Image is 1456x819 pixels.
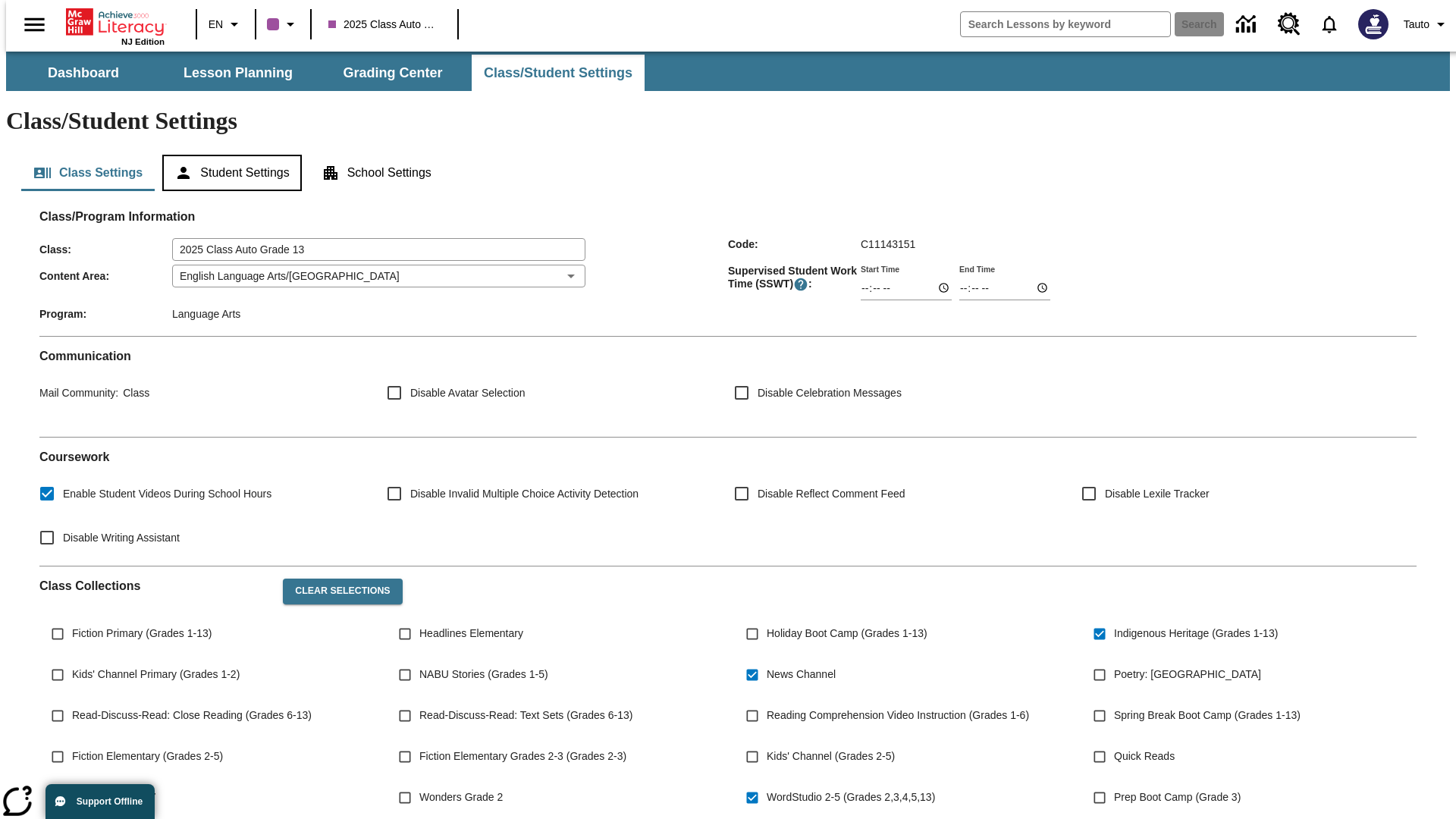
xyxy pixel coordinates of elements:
button: School Settings [309,155,444,191]
h1: Class/Student Settings [6,107,1450,135]
input: Class [172,238,585,261]
span: Prep Boot Camp (Grade 3) [1114,789,1241,805]
span: EN [209,17,223,33]
span: NABU Stories (Grades 1-5) [419,667,548,682]
span: Grading Center [343,64,442,82]
span: Lesson Planning [184,64,293,82]
span: Code : [728,238,861,250]
a: Data Center [1227,4,1269,45]
a: Home [66,7,165,37]
span: Headlines Elementary [419,626,523,642]
span: Class [118,387,149,399]
a: Notifications [1310,5,1349,44]
h2: Class Collections [39,579,271,593]
div: English Language Arts/[GEOGRAPHIC_DATA] [172,265,585,287]
button: Language: EN, Select a language [202,11,250,38]
div: Class/Program Information [39,224,1417,324]
span: C11143151 [861,238,915,250]
span: Reading Comprehension Video Instruction (Grades 1-6) [767,708,1029,723]
span: Tauto [1404,17,1429,33]
span: Quick Reads [1114,748,1175,764]
span: Indigenous Heritage (Grades 1-13) [1114,626,1278,642]
span: Language Arts [172,308,240,320]
label: End Time [959,263,995,275]
span: News Channel [767,667,836,682]
h2: Communication [39,349,1417,363]
h2: Class/Program Information [39,209,1417,224]
h2: Course work [39,450,1417,464]
span: Spring Break Boot Camp (Grades 1-13) [1114,708,1301,723]
span: Fiction Elementary Grades 2-3 (Grades 2-3) [419,748,626,764]
span: Program : [39,308,172,320]
span: 2025 Class Auto Grade 13 [328,17,441,33]
a: Resource Center, Will open in new tab [1269,4,1310,45]
button: Profile/Settings [1398,11,1456,38]
span: Wonders Grade 2 [419,789,503,805]
button: Select a new avatar [1349,5,1398,44]
button: Clear Selections [283,579,402,604]
div: Class/Student Settings [21,155,1435,191]
span: Poetry: [GEOGRAPHIC_DATA] [1114,667,1261,682]
span: Fiction Primary (Grades 1-13) [72,626,212,642]
button: Open side menu [12,2,57,47]
span: Content Area : [39,270,172,282]
span: Kids' Channel (Grades 2-5) [767,748,895,764]
span: Class/Student Settings [484,64,632,82]
button: Dashboard [8,55,159,91]
span: Disable Reflect Comment Feed [758,486,905,502]
div: Coursework [39,450,1417,554]
div: SubNavbar [6,52,1450,91]
span: Kids' Channel Primary (Grades 1-2) [72,667,240,682]
button: Class color is purple. Change class color [261,11,306,38]
button: Lesson Planning [162,55,314,91]
span: Mail Community : [39,387,118,399]
button: Supervised Student Work Time is the timeframe when students can take LevelSet and when lessons ar... [793,277,808,292]
div: Communication [39,349,1417,425]
span: Disable Writing Assistant [63,530,180,546]
span: NJ Edition [121,37,165,46]
span: WordStudio 2-5 (Grades 2,3,4,5,13) [767,789,935,805]
button: Student Settings [162,155,301,191]
input: search field [961,12,1170,36]
span: Holiday Boot Camp (Grades 1-13) [767,626,927,642]
div: Home [66,5,165,46]
span: Disable Invalid Multiple Choice Activity Detection [410,486,639,502]
div: SubNavbar [6,55,646,91]
span: Class : [39,243,172,256]
span: Disable Celebration Messages [758,385,902,401]
span: Dashboard [48,64,119,82]
img: Avatar [1358,9,1389,39]
span: Support Offline [77,796,143,807]
button: Class/Student Settings [472,55,645,91]
button: Support Offline [45,784,155,819]
span: Test course 10/17 [72,789,156,805]
button: Class Settings [21,155,155,191]
span: Disable Lexile Tracker [1105,486,1210,502]
span: Read-Discuss-Read: Text Sets (Grades 6-13) [419,708,632,723]
span: Disable Avatar Selection [410,385,526,401]
span: Fiction Elementary (Grades 2-5) [72,748,223,764]
span: Read-Discuss-Read: Close Reading (Grades 6-13) [72,708,312,723]
span: Supervised Student Work Time (SSWT) : [728,265,861,292]
button: Grading Center [317,55,469,91]
label: Start Time [861,263,899,275]
span: Enable Student Videos During School Hours [63,486,271,502]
